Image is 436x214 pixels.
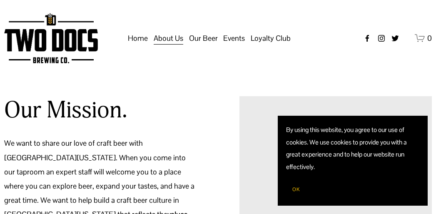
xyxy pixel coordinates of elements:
[189,31,218,45] span: Our Beer
[223,31,245,45] span: Events
[427,33,432,43] span: 0
[4,13,97,63] img: Two Docs Brewing Co.
[286,124,419,173] p: By using this website, you agree to our use of cookies. We use cookies to provide you with a grea...
[128,30,148,46] a: Home
[154,30,183,46] a: folder dropdown
[251,30,291,46] a: folder dropdown
[363,34,371,42] a: Facebook
[189,30,218,46] a: folder dropdown
[251,31,291,45] span: Loyalty Club
[286,182,306,197] button: OK
[223,30,245,46] a: folder dropdown
[278,116,428,206] section: Cookie banner
[4,96,127,124] h2: Our Mission.
[154,31,183,45] span: About Us
[415,33,432,43] a: 0 items in cart
[377,34,386,42] a: instagram-unauth
[391,34,399,42] a: twitter-unauth
[292,186,300,193] span: OK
